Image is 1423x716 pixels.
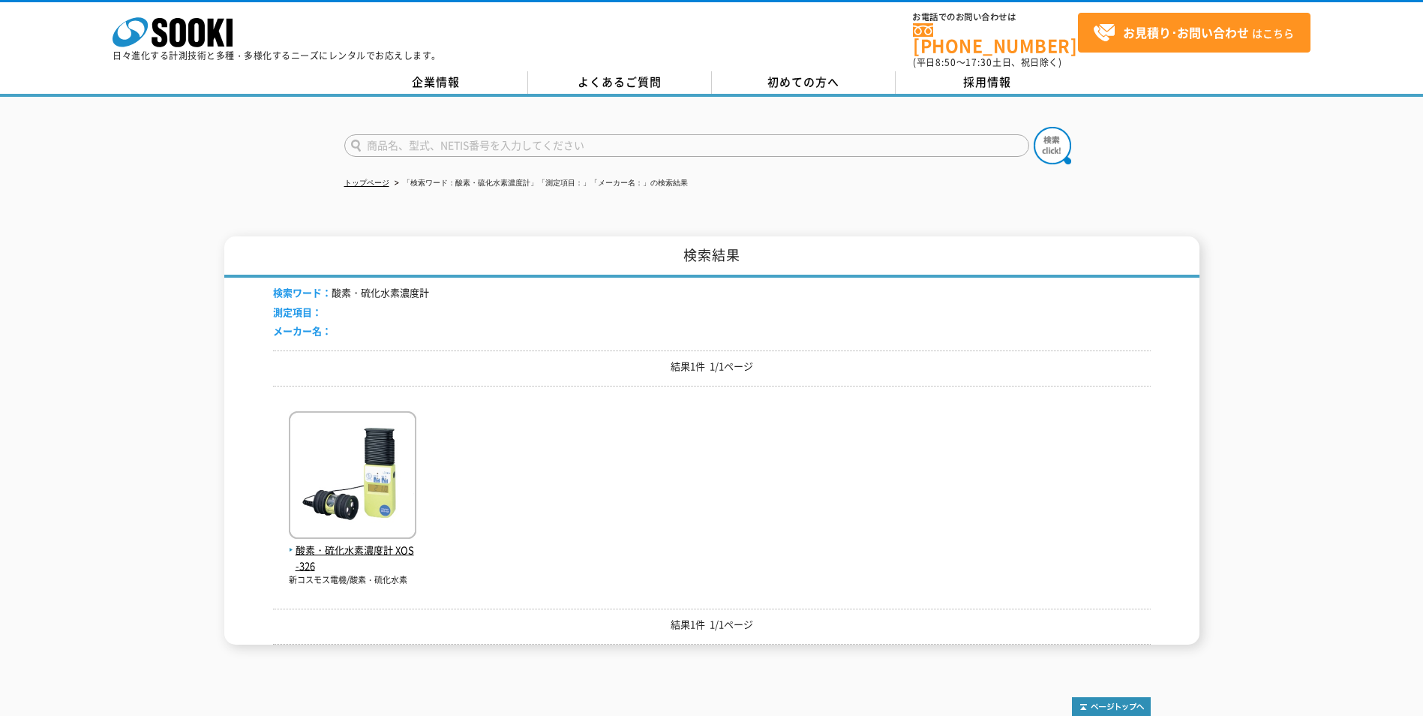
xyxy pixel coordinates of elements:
span: 初めての方へ [767,74,839,90]
span: 測定項目： [273,305,322,319]
a: 初めての方へ [712,71,896,94]
a: 酸素・硫化水素濃度計 XOS-326 [289,527,416,573]
span: お電話でのお問い合わせは [913,13,1078,22]
span: 検索ワード： [273,285,332,299]
input: 商品名、型式、NETIS番号を入力してください [344,134,1029,157]
a: お見積り･お問い合わせはこちら [1078,13,1310,53]
span: メーカー名： [273,323,332,338]
img: XOS-326 [289,411,416,543]
a: 採用情報 [896,71,1079,94]
li: 酸素・硫化水素濃度計 [273,285,429,301]
p: 日々進化する計測技術と多種・多様化するニーズにレンタルでお応えします。 [113,51,441,60]
span: はこちら [1093,22,1294,44]
span: (平日 ～ 土日、祝日除く) [913,56,1061,69]
img: btn_search.png [1034,127,1071,164]
strong: お見積り･お問い合わせ [1123,23,1249,41]
p: 新コスモス電機/酸素・硫化水素 [289,574,416,587]
span: 17:30 [965,56,992,69]
a: [PHONE_NUMBER] [913,23,1078,54]
li: 「検索ワード：酸素・硫化水素濃度計」「測定項目：」「メーカー名：」の検索結果 [392,176,688,191]
a: 企業情報 [344,71,528,94]
span: 酸素・硫化水素濃度計 XOS-326 [289,543,416,574]
span: 8:50 [935,56,956,69]
a: よくあるご質問 [528,71,712,94]
a: トップページ [344,179,389,187]
h1: 検索結果 [224,236,1199,278]
p: 結果1件 1/1ページ [273,617,1151,633]
p: 結果1件 1/1ページ [273,359,1151,375]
